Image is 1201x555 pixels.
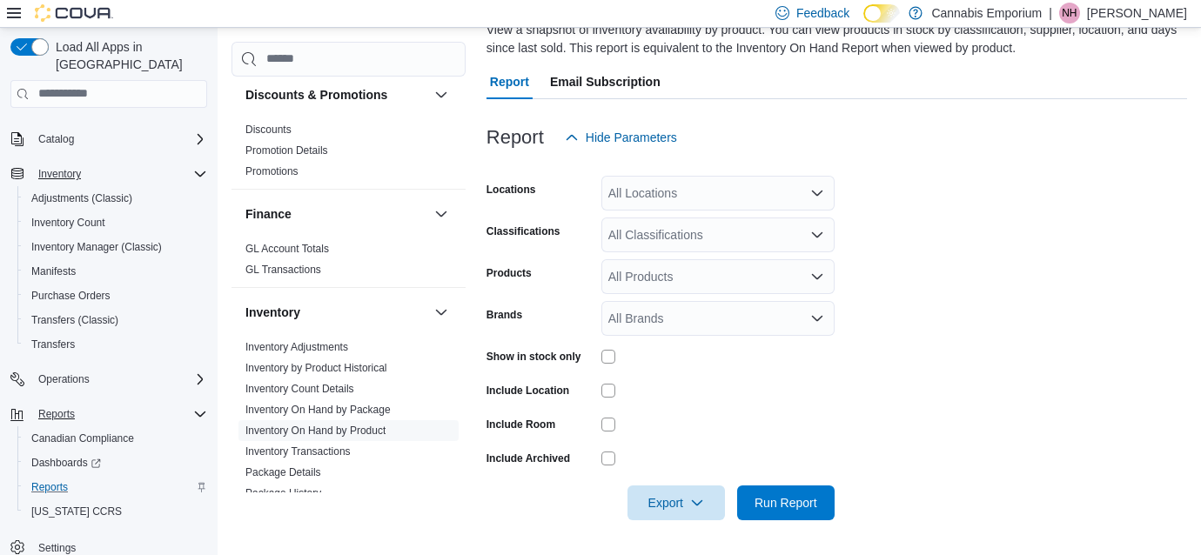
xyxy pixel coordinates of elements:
span: Inventory Count [31,216,105,230]
span: Inventory [38,167,81,181]
span: Operations [38,372,90,386]
a: Inventory On Hand by Package [245,404,391,416]
span: NH [1062,3,1077,23]
p: [PERSON_NAME] [1087,3,1187,23]
span: Canadian Compliance [24,428,207,449]
a: Inventory On Hand by Product [245,425,386,437]
span: Dashboards [24,452,207,473]
a: Inventory Adjustments [245,341,348,353]
p: | [1049,3,1052,23]
span: Report [490,64,529,99]
span: GL Account Totals [245,242,329,256]
h3: Discounts & Promotions [245,86,387,104]
span: Inventory Transactions [245,445,351,458]
span: Transfers (Classic) [31,313,118,327]
span: Reports [31,480,68,494]
span: Inventory [31,164,207,184]
button: Export [627,485,725,520]
div: View a snapshot of inventory availability by product. You can view products in stock by classific... [486,21,1178,57]
button: Operations [31,369,97,390]
button: Purchase Orders [17,284,214,308]
span: Manifests [24,261,207,282]
button: Run Report [737,485,835,520]
span: Inventory by Product Historical [245,361,387,375]
span: Transfers (Classic) [24,310,207,331]
label: Include Archived [486,451,570,465]
a: Discounts [245,124,292,136]
button: Inventory [431,302,452,323]
button: Open list of options [810,270,824,284]
label: Locations [486,183,536,197]
a: Dashboards [24,452,108,473]
button: Open list of options [810,186,824,200]
span: Package Details [245,465,321,479]
a: GL Account Totals [245,243,329,255]
h3: Finance [245,205,292,223]
a: Dashboards [17,451,214,475]
button: Reports [17,475,214,499]
span: Washington CCRS [24,501,207,522]
a: Reports [24,477,75,498]
button: Discounts & Promotions [245,86,427,104]
button: Finance [245,205,427,223]
button: Finance [431,204,452,224]
span: Export [638,485,715,520]
span: Package History [245,486,321,500]
label: Include Location [486,384,569,398]
span: Inventory On Hand by Package [245,403,391,417]
button: Canadian Compliance [17,426,214,451]
span: Purchase Orders [31,289,111,303]
button: Manifests [17,259,214,284]
button: Reports [3,402,214,426]
span: Settings [38,541,76,555]
a: Inventory by Product Historical [245,362,387,374]
label: Include Room [486,418,555,431]
span: Hide Parameters [586,129,677,146]
a: GL Transactions [245,264,321,276]
a: Promotion Details [245,144,328,157]
button: Discounts & Promotions [431,84,452,105]
a: [US_STATE] CCRS [24,501,129,522]
span: GL Transactions [245,263,321,277]
button: Transfers (Classic) [17,308,214,332]
a: Transfers [24,334,82,355]
span: Transfers [24,334,207,355]
button: Transfers [17,332,214,357]
label: Classifications [486,224,560,238]
a: Inventory Manager (Classic) [24,237,169,257]
span: Inventory Manager (Classic) [31,240,162,254]
span: Canadian Compliance [31,431,134,445]
span: Manifests [31,264,76,278]
a: Package Details [245,466,321,478]
span: Email Subscription [550,64,661,99]
span: Reports [38,407,75,421]
span: Dashboards [31,456,101,470]
label: Show in stock only [486,350,581,364]
button: Reports [31,404,82,425]
span: Adjustments (Classic) [31,191,132,205]
label: Products [486,266,532,280]
span: Purchase Orders [24,285,207,306]
a: Transfers (Classic) [24,310,125,331]
a: Inventory Count Details [245,383,354,395]
button: Catalog [3,127,214,151]
button: Open list of options [810,311,824,325]
h3: Inventory [245,304,300,321]
a: Purchase Orders [24,285,117,306]
h3: Report [486,127,544,148]
span: Promotions [245,164,299,178]
span: Adjustments (Classic) [24,188,207,209]
span: Inventory Adjustments [245,340,348,354]
span: Catalog [38,132,74,146]
a: Manifests [24,261,83,282]
span: Reports [24,477,207,498]
div: Discounts & Promotions [231,119,466,189]
a: Inventory Count [24,212,112,233]
a: Package History [245,487,321,499]
button: Catalog [31,129,81,150]
span: Operations [31,369,207,390]
span: Reports [31,404,207,425]
button: Inventory [245,304,427,321]
span: Inventory Count Details [245,382,354,396]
